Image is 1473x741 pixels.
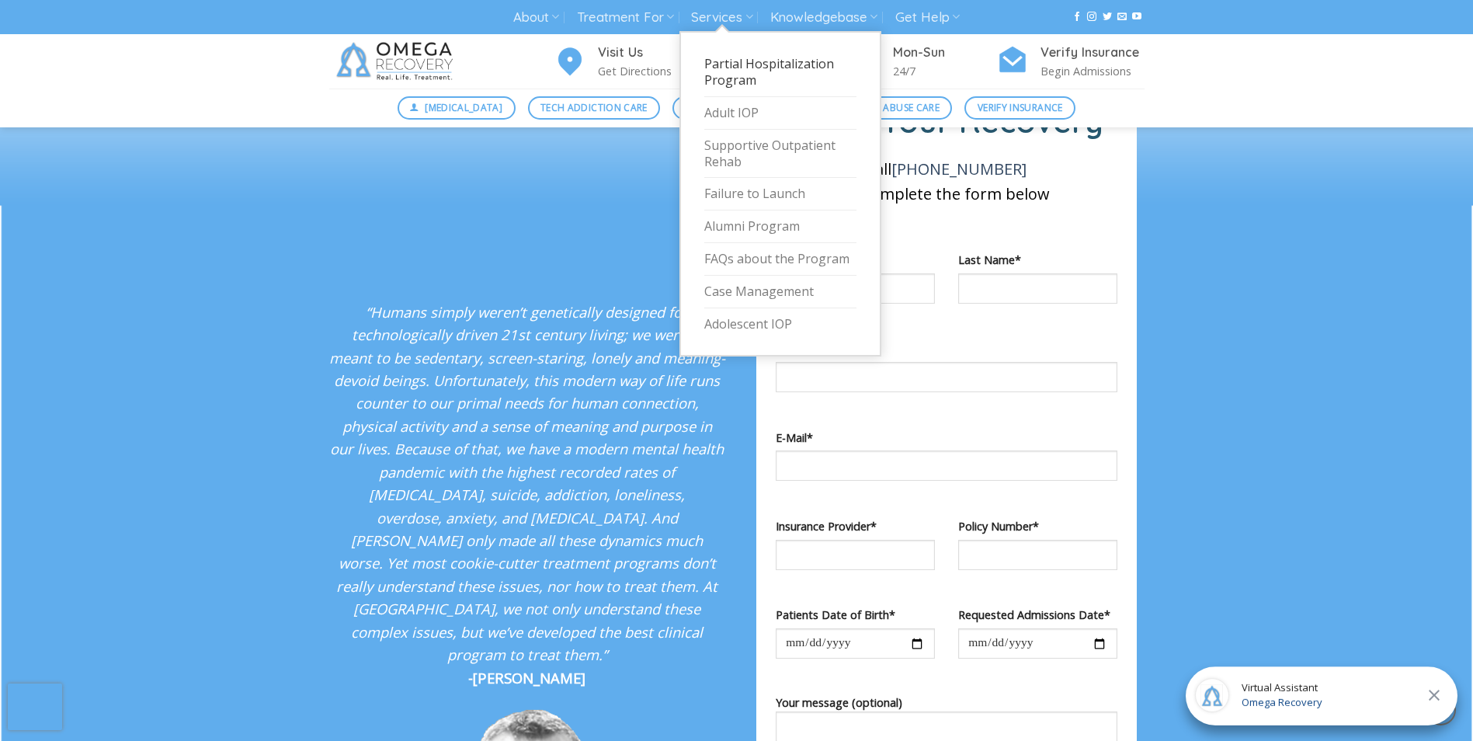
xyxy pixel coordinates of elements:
em: “Humans simply weren’t genetically designed for technologically driven 21st century living; we we... [329,302,725,665]
span: Substance Abuse Care [826,100,940,115]
a: Send us an email [1117,12,1127,23]
a: [MEDICAL_DATA] [398,96,516,120]
a: About [513,3,559,32]
a: Verify Insurance [964,96,1075,120]
label: Last Name* [958,251,1117,269]
a: Treatment For [577,3,674,32]
label: Policy Number* [958,517,1117,535]
a: Adolescent IOP [704,308,856,340]
a: Follow on Facebook [1072,12,1082,23]
label: Phone* [776,339,1117,357]
p: Call or complete the form below [776,157,1117,207]
a: Follow on Twitter [1103,12,1112,23]
a: Follow on YouTube [1132,12,1141,23]
label: Requested Admissions Date* [958,606,1117,624]
a: Failure to Launch [704,178,856,210]
a: Follow on Instagram [1087,12,1096,23]
a: Adult IOP [704,97,856,130]
h4: Mon-Sun [893,43,997,63]
a: Mental Health Care [672,96,801,120]
a: Visit Us Get Directions [554,43,702,81]
a: Supportive Outpatient Rehab [704,130,856,179]
label: Patients Date of Birth* [776,606,935,624]
a: Partial Hospitalization Program [704,48,856,97]
h4: Visit Us [598,43,702,63]
label: E-Mail* [776,429,1117,447]
a: Get Help [895,3,960,32]
span: [MEDICAL_DATA] [425,100,502,115]
span: Verify Insurance [978,100,1063,115]
strong: -[PERSON_NAME] [468,668,585,687]
a: Case Management [704,276,856,308]
a: Services [691,3,752,32]
h4: Verify Insurance [1040,43,1145,63]
label: Insurance Provider* [776,517,935,535]
img: Omega Recovery [329,34,465,89]
a: Alumni Program [704,210,856,243]
p: 24/7 [893,62,997,80]
a: Knowledgebase [770,3,877,32]
a: [PHONE_NUMBER] [891,158,1027,179]
a: Verify Insurance Begin Admissions [997,43,1145,81]
a: Tech Addiction Care [528,96,661,120]
a: FAQs about the Program [704,243,856,276]
a: Substance Abuse Care [813,96,952,120]
p: Get Directions [598,62,702,80]
p: Begin Admissions [1040,62,1145,80]
span: Tech Addiction Care [540,100,648,115]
